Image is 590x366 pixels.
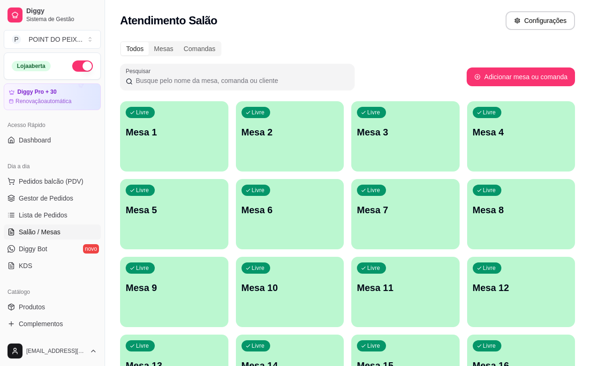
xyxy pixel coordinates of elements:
button: LivreMesa 2 [236,101,344,172]
p: Mesa 4 [473,126,570,139]
input: Pesquisar [133,76,349,85]
button: LivreMesa 10 [236,257,344,327]
a: Salão / Mesas [4,224,101,239]
button: LivreMesa 9 [120,257,228,327]
a: KDS [4,258,101,273]
p: Livre [483,187,496,194]
button: Alterar Status [72,60,93,72]
a: Lista de Pedidos [4,208,101,223]
div: Acesso Rápido [4,118,101,133]
button: LivreMesa 12 [467,257,575,327]
button: Pedidos balcão (PDV) [4,174,101,189]
div: POINT DO PEIX ... [29,35,83,44]
p: Livre [136,342,149,350]
button: LivreMesa 6 [236,179,344,249]
span: Diggy [26,7,97,15]
a: Produtos [4,299,101,314]
button: LivreMesa 1 [120,101,228,172]
span: Dashboard [19,135,51,145]
button: LivreMesa 4 [467,101,575,172]
button: Adicionar mesa ou comanda [467,67,575,86]
p: Livre [252,109,265,116]
p: Mesa 8 [473,203,570,217]
span: Lista de Pedidos [19,210,68,220]
span: Sistema de Gestão [26,15,97,23]
p: Mesa 1 [126,126,223,139]
button: LivreMesa 11 [351,257,460,327]
p: Livre [252,187,265,194]
p: Livre [252,342,265,350]
p: Mesa 11 [357,281,454,294]
button: LivreMesa 3 [351,101,460,172]
p: Livre [252,264,265,272]
p: Livre [367,264,380,272]
span: P [12,35,21,44]
p: Mesa 3 [357,126,454,139]
article: Diggy Pro + 30 [17,89,57,96]
h2: Atendimento Salão [120,13,217,28]
p: Livre [136,264,149,272]
div: Catálogo [4,284,101,299]
p: Mesa 2 [242,126,339,139]
p: Livre [367,187,380,194]
a: Dashboard [4,133,101,148]
a: Diggy Botnovo [4,241,101,256]
p: Mesa 10 [242,281,339,294]
p: Livre [367,342,380,350]
p: Mesa 7 [357,203,454,217]
div: Todos [121,42,149,55]
p: Livre [136,109,149,116]
div: Mesas [149,42,178,55]
p: Livre [367,109,380,116]
button: Select a team [4,30,101,49]
p: Mesa 6 [242,203,339,217]
button: LivreMesa 5 [120,179,228,249]
p: Mesa 5 [126,203,223,217]
span: [EMAIL_ADDRESS][DOMAIN_NAME] [26,347,86,355]
p: Livre [136,187,149,194]
span: Pedidos balcão (PDV) [19,177,83,186]
div: Loja aberta [12,61,51,71]
span: Diggy Bot [19,244,47,254]
a: Complementos [4,316,101,331]
p: Livre [483,264,496,272]
span: Produtos [19,302,45,312]
label: Pesquisar [126,67,154,75]
a: Gestor de Pedidos [4,191,101,206]
button: LivreMesa 8 [467,179,575,249]
span: Gestor de Pedidos [19,194,73,203]
p: Mesa 12 [473,281,570,294]
div: Comandas [179,42,221,55]
span: KDS [19,261,32,270]
p: Mesa 9 [126,281,223,294]
span: Salão / Mesas [19,227,61,237]
a: DiggySistema de Gestão [4,4,101,26]
p: Livre [483,109,496,116]
span: Complementos [19,319,63,329]
button: LivreMesa 7 [351,179,460,249]
button: [EMAIL_ADDRESS][DOMAIN_NAME] [4,340,101,362]
p: Livre [483,342,496,350]
button: Configurações [506,11,575,30]
article: Renovação automática [15,97,71,105]
a: Diggy Pro + 30Renovaçãoautomática [4,83,101,110]
div: Dia a dia [4,159,101,174]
